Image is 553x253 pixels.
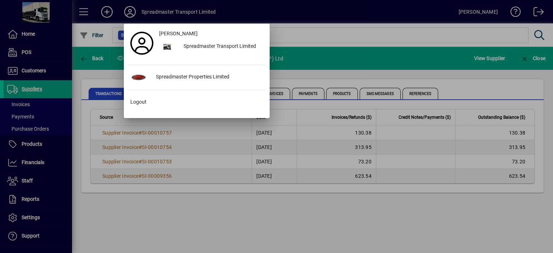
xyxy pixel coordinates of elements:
span: [PERSON_NAME] [159,30,198,37]
button: Spreadmaster Transport Limited [156,40,266,53]
span: Logout [130,98,147,106]
div: Spreadmaster Properties Limited [150,71,266,84]
button: Spreadmaster Properties Limited [127,71,266,84]
button: Logout [127,96,266,109]
div: Spreadmaster Transport Limited [178,40,266,53]
a: [PERSON_NAME] [156,27,266,40]
a: Profile [127,37,156,50]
